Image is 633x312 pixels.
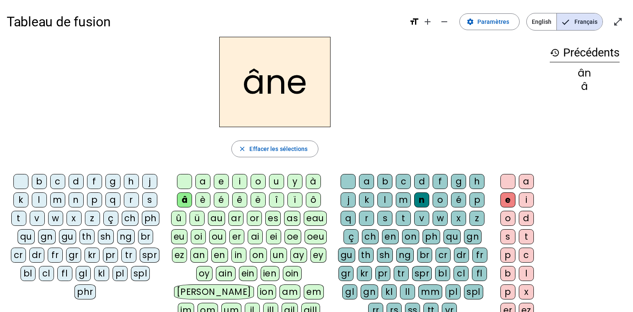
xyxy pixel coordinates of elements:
div: f [87,174,102,189]
div: en [382,229,399,244]
div: â [177,192,192,207]
div: ien [261,266,279,281]
div: gr [338,266,354,281]
div: fr [472,248,487,263]
div: à [306,174,321,189]
div: oi [191,229,206,244]
div: b [377,174,392,189]
div: as [284,211,300,226]
div: k [359,192,374,207]
div: â [550,82,620,92]
div: r [359,211,374,226]
div: t [11,211,26,226]
div: cr [11,248,26,263]
div: a [519,174,534,189]
div: tr [394,266,409,281]
div: z [85,211,100,226]
button: Augmenter la taille de la police [419,13,436,30]
div: gn [464,229,482,244]
div: cr [436,248,451,263]
button: Diminuer la taille de la police [436,13,453,30]
div: è [195,192,210,207]
div: spl [131,266,150,281]
div: ë [251,192,266,207]
h1: Tableau de fusion [7,8,402,35]
div: c [50,174,65,189]
mat-icon: settings [466,18,474,26]
div: w [48,211,63,226]
div: e [500,192,515,207]
div: m [50,192,65,207]
span: Effacer les sélections [249,144,308,154]
div: p [500,248,515,263]
div: gl [76,266,91,281]
div: tr [121,248,136,263]
div: au [208,211,225,226]
div: fl [472,266,487,281]
div: i [232,174,247,189]
div: p [469,192,484,207]
div: phr [74,284,96,299]
span: English [527,13,556,30]
div: bl [435,266,450,281]
div: oeu [305,229,327,244]
div: i [519,192,534,207]
div: ll [400,284,415,299]
div: dr [29,248,44,263]
div: br [138,229,153,244]
div: sh [98,229,114,244]
div: ch [122,211,138,226]
div: spr [140,248,160,263]
div: q [341,211,356,226]
div: oin [283,266,302,281]
div: an [190,248,208,263]
div: é [451,192,466,207]
div: oe [284,229,301,244]
div: gu [338,248,355,263]
div: n [69,192,84,207]
div: kr [85,248,100,263]
div: dr [454,248,469,263]
div: k [13,192,28,207]
div: ez [172,248,187,263]
div: x [451,211,466,226]
div: ph [423,229,440,244]
div: s [142,192,157,207]
div: th [79,229,95,244]
div: b [500,266,515,281]
div: ph [142,211,159,226]
div: em [304,284,324,299]
div: qu [18,229,35,244]
div: kr [357,266,372,281]
div: [PERSON_NAME] [174,284,254,299]
button: Entrer en plein écran [610,13,626,30]
div: un [270,248,287,263]
div: gu [59,229,76,244]
div: ç [103,211,118,226]
div: ng [396,248,414,263]
div: a [195,174,210,189]
div: ai [248,229,263,244]
div: ch [362,229,379,244]
div: cl [454,266,469,281]
div: e [214,174,229,189]
div: s [377,211,392,226]
div: q [105,192,120,207]
div: sh [377,248,393,263]
div: mm [418,284,442,299]
div: w [433,211,448,226]
div: oy [196,266,213,281]
div: d [519,211,534,226]
h3: Précédents [550,43,620,62]
span: Français [557,13,602,30]
div: pr [375,266,390,281]
div: n [414,192,429,207]
div: ng [117,229,135,244]
div: g [451,174,466,189]
div: spr [412,266,432,281]
div: pl [113,266,128,281]
div: ar [228,211,243,226]
mat-icon: remove [439,17,449,27]
div: t [396,211,411,226]
mat-icon: add [423,17,433,27]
